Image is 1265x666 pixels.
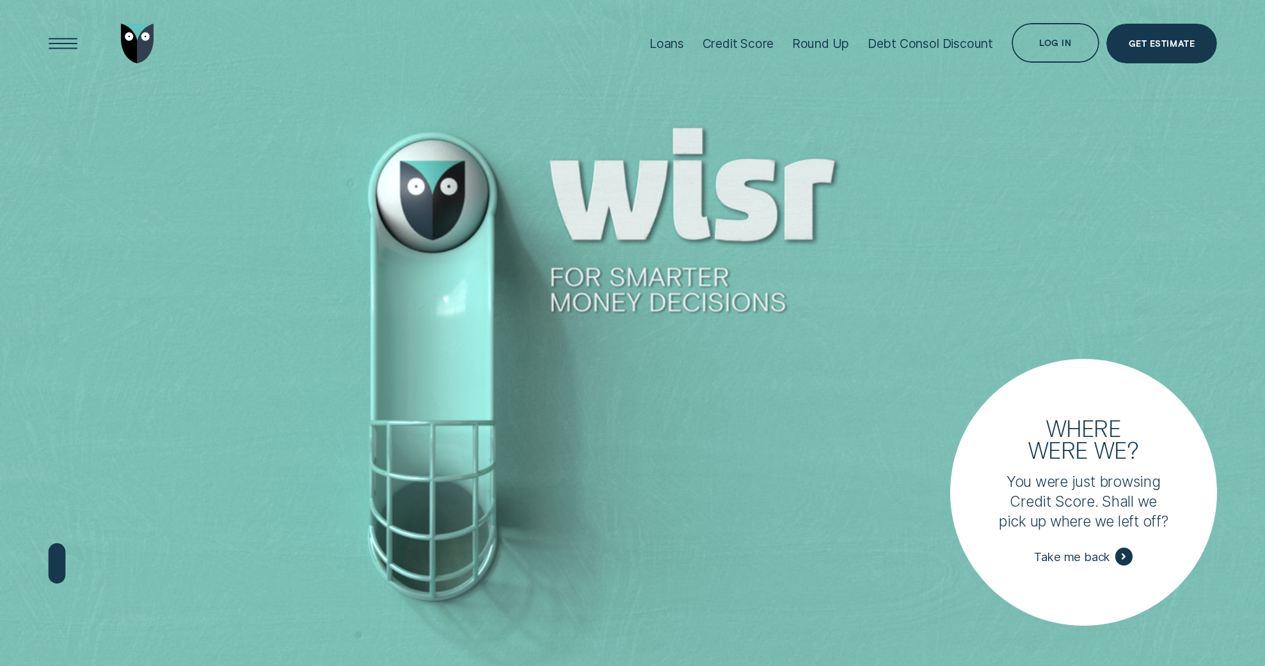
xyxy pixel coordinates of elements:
div: Credit Score [703,36,774,51]
h3: Where were we? [1019,417,1148,461]
a: Get Estimate [1106,24,1216,63]
a: Where were we?You were just browsing Credit Score. Shall we pick up where we left off?Take me back [950,359,1216,625]
button: Log in [1012,23,1099,63]
div: Debt Consol Discount [868,36,993,51]
div: Loans [649,36,684,51]
span: Take me back [1034,550,1110,564]
p: You were just browsing Credit Score. Shall we pick up where we left off? [996,472,1172,532]
div: Round Up [792,36,849,51]
button: Open Menu [44,24,83,63]
img: Wisr [121,24,154,63]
